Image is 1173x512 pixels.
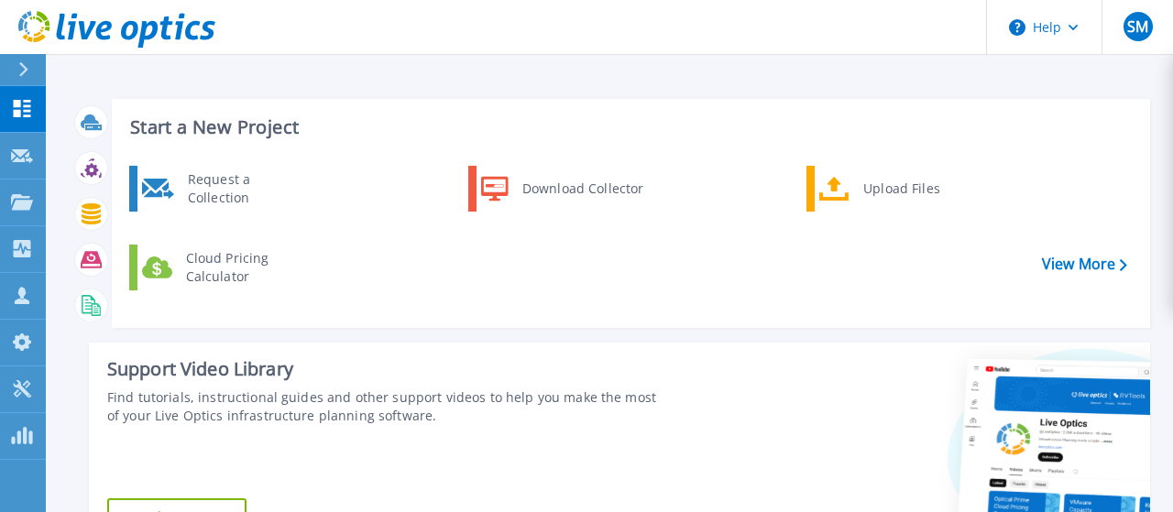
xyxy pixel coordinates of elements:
a: Request a Collection [129,166,317,212]
div: Request a Collection [179,170,312,207]
div: Download Collector [513,170,652,207]
div: Find tutorials, instructional guides and other support videos to help you make the most of your L... [107,388,659,425]
a: Download Collector [468,166,656,212]
div: Cloud Pricing Calculator [177,249,312,286]
div: Support Video Library [107,357,659,381]
div: Upload Files [854,170,990,207]
span: SM [1127,19,1148,34]
a: Cloud Pricing Calculator [129,245,317,290]
h3: Start a New Project [130,117,1126,137]
a: View More [1042,256,1127,273]
a: Upload Files [806,166,994,212]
